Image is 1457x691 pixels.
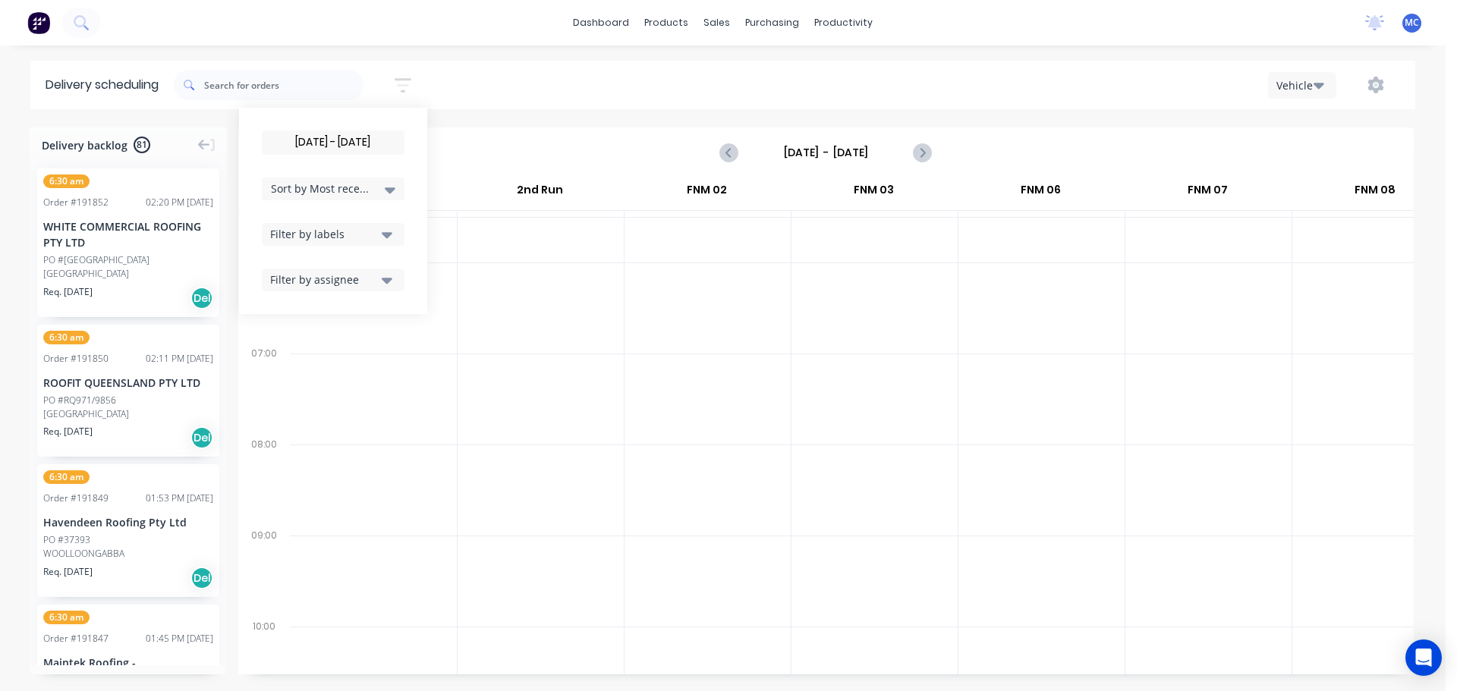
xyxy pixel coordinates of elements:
[43,352,109,366] div: Order # 191850
[190,567,213,589] div: Del
[43,470,90,484] span: 6:30 am
[134,137,150,153] span: 81
[43,655,213,686] div: Maintek Roofing - [PERSON_NAME]
[43,331,90,344] span: 6:30 am
[1276,77,1320,93] div: Vehicle
[146,352,213,366] div: 02:11 PM [DATE]
[43,425,93,438] span: Req. [DATE]
[43,565,93,579] span: Req. [DATE]
[1405,639,1442,676] div: Open Intercom Messenger
[262,223,404,246] button: Filter by labels
[43,267,213,281] div: [GEOGRAPHIC_DATA]
[263,131,404,154] input: Required Date
[43,174,90,188] span: 6:30 am
[43,547,213,561] div: WOOLLOONGABBA
[637,11,696,34] div: products
[738,11,807,34] div: purchasing
[270,226,377,242] div: Filter by labels
[43,375,213,391] div: ROOFIT QUEENSLAND PTY LTD
[43,285,93,299] span: Req. [DATE]
[1125,177,1291,210] div: FNM 07
[30,61,174,109] div: Delivery scheduling
[43,632,109,645] div: Order # 191847
[204,70,363,100] input: Search for orders
[1405,16,1419,30] span: MC
[43,253,149,267] div: PO #[GEOGRAPHIC_DATA]
[791,177,957,210] div: FNM 03
[146,492,213,505] div: 01:53 PM [DATE]
[958,177,1124,210] div: FNM 06
[43,533,90,547] div: PO #37393
[238,435,290,526] div: 08:00
[696,11,738,34] div: sales
[565,11,637,34] a: dashboard
[43,218,213,250] div: WHITE COMMERCIAL ROOFING PTY LTD
[238,526,290,617] div: 09:00
[146,632,213,645] div: 01:45 PM [DATE]
[262,269,404,291] button: Filter by assignee
[238,344,290,435] div: 07:00
[43,492,109,505] div: Order # 191849
[27,11,50,34] img: Factory
[42,137,127,153] span: Delivery backlog
[146,196,213,209] div: 02:20 PM [DATE]
[807,11,880,34] div: productivity
[43,407,213,421] div: [GEOGRAPHIC_DATA]
[1268,72,1336,99] button: Vehicle
[43,514,213,530] div: Havendeen Roofing Pty Ltd
[190,426,213,449] div: Del
[270,272,377,287] div: Filter by assignee
[271,181,370,196] span: Sort by Most recent
[624,177,790,210] div: FNM 02
[457,177,623,210] div: 2nd Run
[43,394,116,407] div: PO #RQ971/9856
[43,196,109,209] div: Order # 191852
[190,287,213,309] div: Del
[43,611,90,624] span: 6:30 am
